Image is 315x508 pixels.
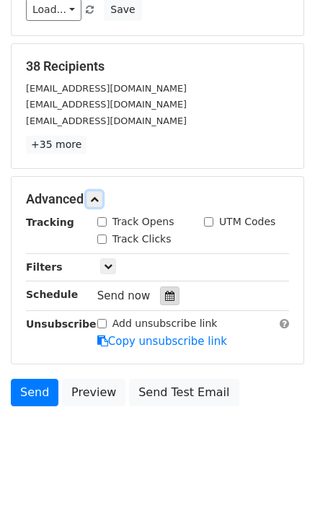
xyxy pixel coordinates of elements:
strong: Filters [26,261,63,273]
strong: Tracking [26,216,74,228]
label: Track Opens [112,214,174,229]
iframe: Chat Widget [243,439,315,508]
label: Add unsubscribe link [112,316,218,331]
small: [EMAIL_ADDRESS][DOMAIN_NAME] [26,83,187,94]
h5: 38 Recipients [26,58,289,74]
a: Preview [62,379,125,406]
small: [EMAIL_ADDRESS][DOMAIN_NAME] [26,115,187,126]
a: Copy unsubscribe link [97,335,227,348]
label: UTM Codes [219,214,275,229]
label: Track Clicks [112,232,172,247]
a: +35 more [26,136,86,154]
h5: Advanced [26,191,289,207]
a: Send Test Email [129,379,239,406]
a: Send [11,379,58,406]
strong: Schedule [26,289,78,300]
strong: Unsubscribe [26,318,97,330]
small: [EMAIL_ADDRESS][DOMAIN_NAME] [26,99,187,110]
span: Send now [97,289,151,302]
